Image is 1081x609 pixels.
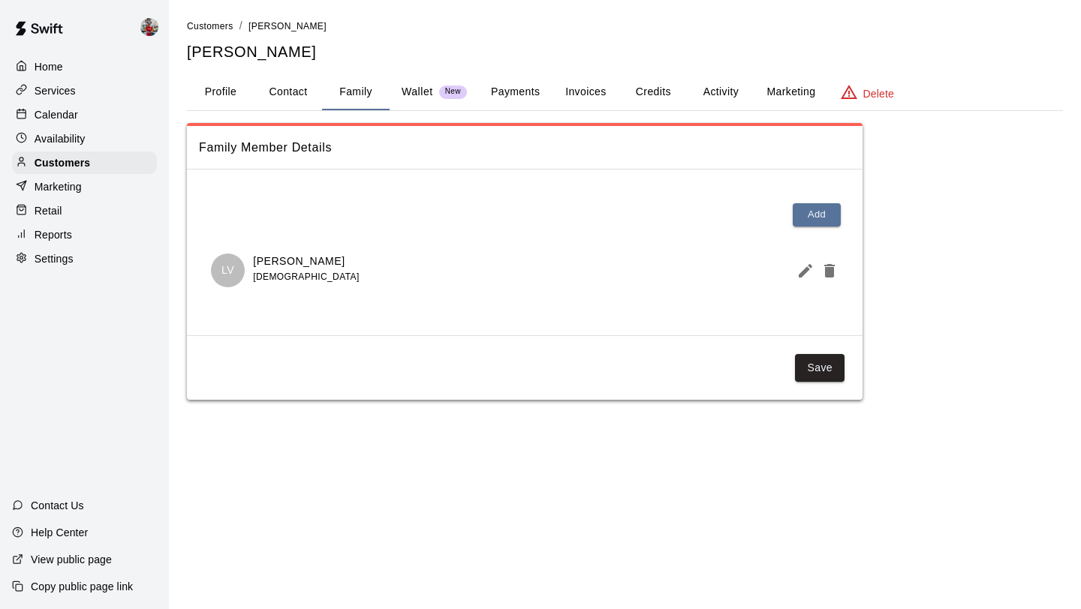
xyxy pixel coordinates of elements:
p: Availability [35,131,86,146]
button: Invoices [552,74,619,110]
p: Home [35,59,63,74]
p: Customers [35,155,90,170]
img: Kylie Chung [140,18,158,36]
a: Retail [12,199,157,222]
nav: breadcrumb [187,18,1063,34]
div: basic tabs example [187,74,1063,110]
span: Customers [187,21,233,31]
p: Wallet [402,84,433,100]
button: Activity [687,74,754,110]
div: Leilani Vega-Leivas [211,253,245,287]
div: Kylie Chung [137,12,169,42]
p: Settings [35,251,74,266]
button: Family [322,74,390,110]
button: Marketing [754,74,827,110]
p: Delete [863,86,894,101]
button: Payments [479,74,552,110]
span: Family Member Details [199,138,851,157]
button: Edit Member [790,256,815,286]
span: New [439,87,467,97]
h5: [PERSON_NAME] [187,42,1063,62]
p: Help Center [31,525,88,540]
button: Save [795,354,845,382]
a: Marketing [12,175,157,198]
p: Reports [35,227,72,242]
li: / [239,18,242,34]
a: Services [12,79,157,102]
span: [PERSON_NAME] [248,21,327,31]
span: [DEMOGRAPHIC_DATA] [253,271,359,282]
button: Contact [254,74,322,110]
a: Home [12,55,157,78]
button: Delete [815,256,839,286]
p: View public page [31,552,112,567]
a: Customers [187,19,233,31]
a: Customers [12,151,157,174]
button: Add [793,203,841,226]
p: Services [35,83,76,98]
p: Calendar [35,107,78,122]
p: Contact Us [31,498,84,513]
p: Retail [35,203,62,218]
p: [PERSON_NAME] [253,253,359,269]
a: Reports [12,223,157,246]
button: Profile [187,74,254,110]
p: Copy public page link [31,579,133,594]
button: Credits [619,74,687,110]
a: Calendar [12,103,157,126]
p: Marketing [35,179,82,194]
p: LV [221,262,234,278]
a: Settings [12,247,157,270]
a: Availability [12,127,157,150]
